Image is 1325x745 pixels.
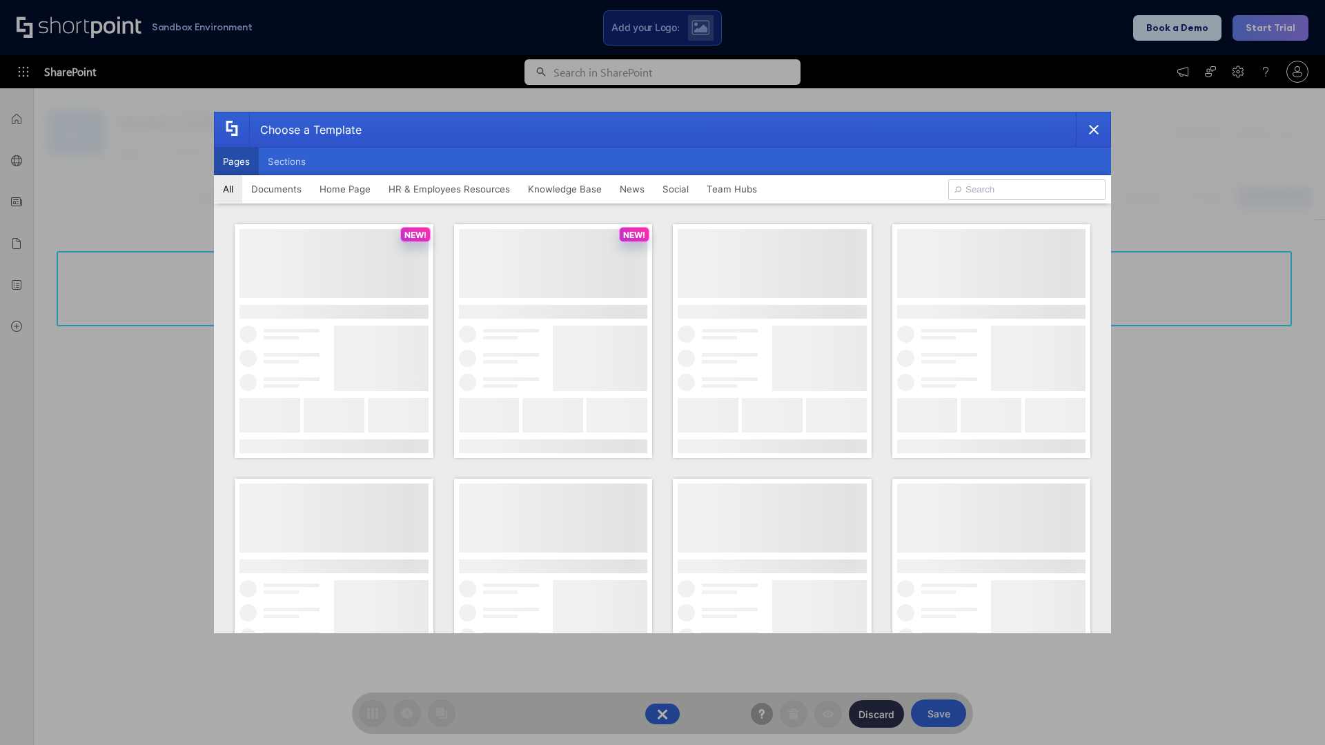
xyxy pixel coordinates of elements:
button: Documents [242,175,311,203]
button: All [214,175,242,203]
button: HR & Employees Resources [380,175,519,203]
button: Sections [259,148,315,175]
div: template selector [214,112,1111,633]
iframe: Chat Widget [1256,679,1325,745]
button: News [611,175,654,203]
button: Pages [214,148,259,175]
input: Search [948,179,1106,200]
button: Social [654,175,698,203]
p: NEW! [623,230,645,240]
div: Choose a Template [249,112,362,147]
button: Team Hubs [698,175,766,203]
button: Home Page [311,175,380,203]
button: Knowledge Base [519,175,611,203]
p: NEW! [404,230,426,240]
